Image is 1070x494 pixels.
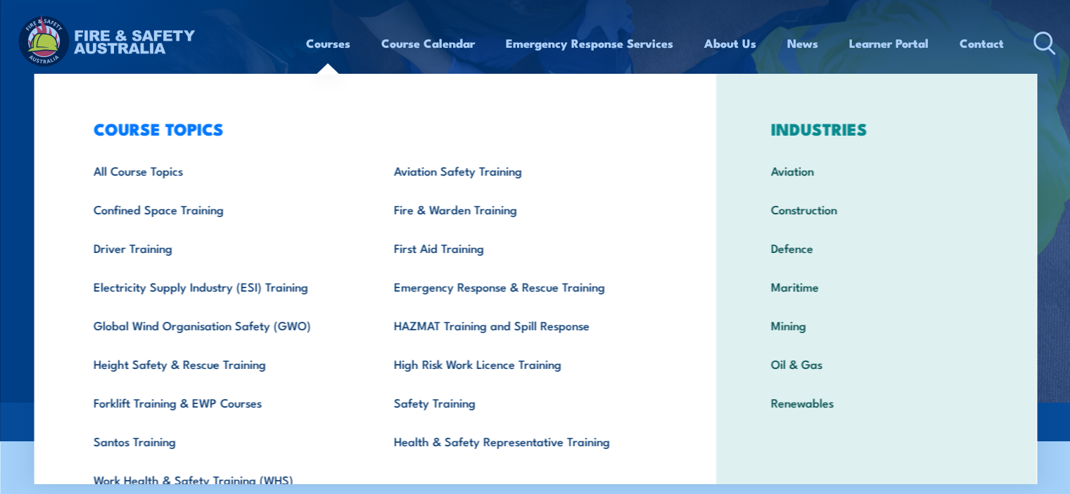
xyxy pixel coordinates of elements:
[71,344,371,383] a: Height Safety & Rescue Training
[749,228,1004,267] a: Defence
[960,25,1004,62] a: Contact
[749,119,1004,138] h3: INDUSTRIES
[749,344,1004,383] a: Oil & Gas
[371,383,672,422] a: Safety Training
[371,228,672,267] a: First Aid Training
[71,119,672,138] h3: COURSE TOPICS
[371,190,672,228] a: Fire & Warden Training
[704,25,756,62] a: About Us
[371,306,672,344] a: HAZMAT Training and Spill Response
[71,306,371,344] a: Global Wind Organisation Safety (GWO)
[71,422,371,460] a: Santos Training
[506,25,673,62] a: Emergency Response Services
[306,25,350,62] a: Courses
[849,25,929,62] a: Learner Portal
[749,267,1004,306] a: Maritime
[71,151,371,190] a: All Course Topics
[371,422,672,460] a: Health & Safety Representative Training
[749,190,1004,228] a: Construction
[787,25,818,62] a: News
[371,151,672,190] a: Aviation Safety Training
[71,383,371,422] a: Forklift Training & EWP Courses
[381,25,475,62] a: Course Calendar
[371,344,672,383] a: High Risk Work Licence Training
[749,151,1004,190] a: Aviation
[371,267,672,306] a: Emergency Response & Rescue Training
[71,190,371,228] a: Confined Space Training
[71,228,371,267] a: Driver Training
[749,383,1004,422] a: Renewables
[749,306,1004,344] a: Mining
[71,267,371,306] a: Electricity Supply Industry (ESI) Training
